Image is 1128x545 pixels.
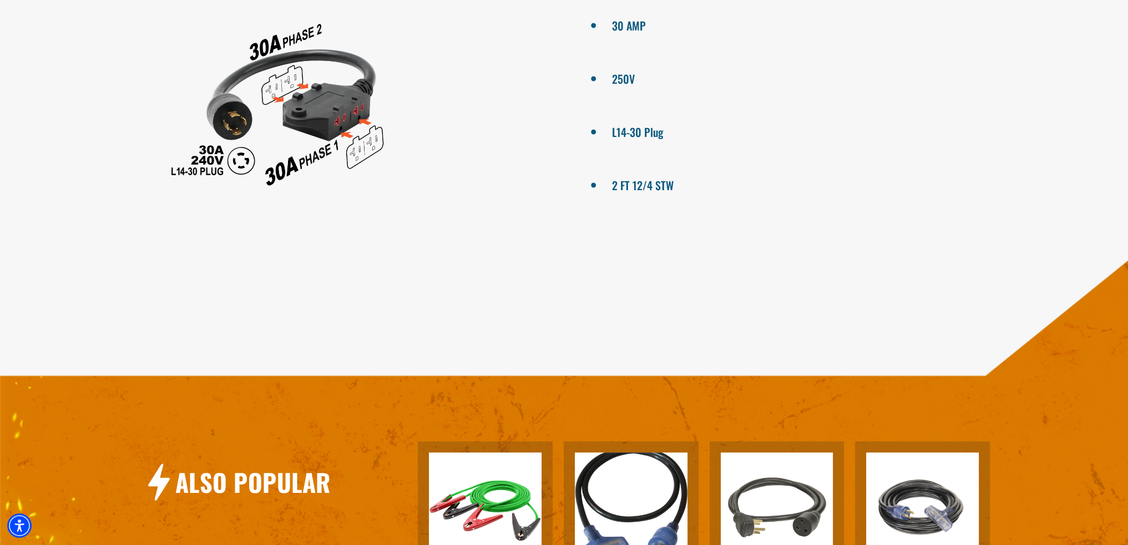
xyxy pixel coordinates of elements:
[611,121,1090,141] li: L14-30 Plug
[611,14,1090,34] li: 30 AMP
[7,513,32,538] div: Accessibility Menu
[611,174,1090,194] li: 2 FT 12/4 STW
[611,68,1090,88] li: 250V
[175,466,331,498] h2: Also Popular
